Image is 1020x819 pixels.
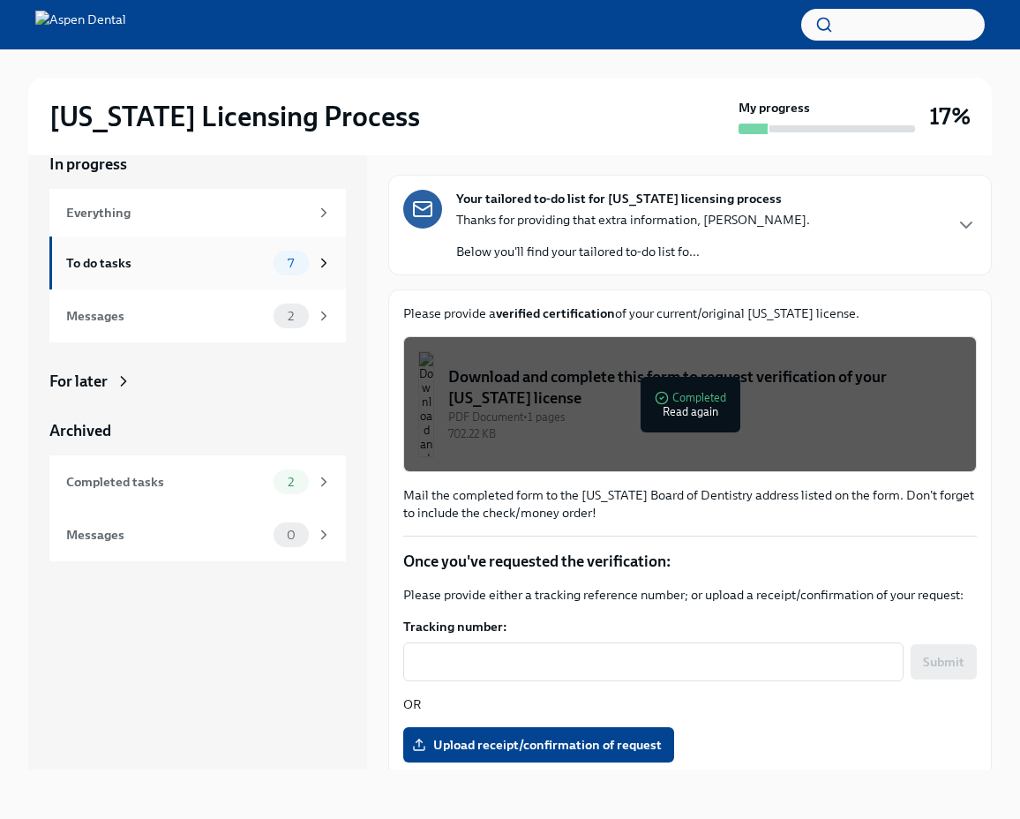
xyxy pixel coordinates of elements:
[496,305,615,321] strong: verified certification
[456,190,782,207] strong: Your tailored to-do list for [US_STATE] licensing process
[403,304,977,322] p: Please provide a of your current/original [US_STATE] license.
[66,472,266,492] div: Completed tasks
[49,154,346,175] a: In progress
[456,243,810,260] p: Below you'll find your tailored to-do list fo...
[403,551,977,572] p: Once you've requested the verification:
[277,310,304,323] span: 2
[416,736,662,754] span: Upload receipt/confirmation of request
[49,189,346,237] a: Everything
[66,253,266,273] div: To do tasks
[456,211,810,229] p: Thanks for providing that extra information, [PERSON_NAME].
[66,306,266,326] div: Messages
[403,618,977,635] label: Tracking number:
[49,237,346,289] a: To do tasks7
[403,727,674,763] label: Upload receipt/confirmation of request
[277,257,304,270] span: 7
[49,420,346,441] a: Archived
[929,101,971,132] h3: 17%
[448,366,962,409] div: Download and complete this form to request verification of your [US_STATE] license
[49,508,346,561] a: Messages0
[448,425,962,442] div: 702.22 KB
[49,99,420,134] h2: [US_STATE] Licensing Process
[49,289,346,342] a: Messages2
[49,455,346,508] a: Completed tasks2
[66,203,309,222] div: Everything
[35,11,126,39] img: Aspen Dental
[49,371,108,392] div: For later
[276,529,306,542] span: 0
[418,351,434,457] img: Download and complete this form to request verification of your Georgia license
[66,525,266,545] div: Messages
[277,476,304,489] span: 2
[403,486,977,522] p: Mail the completed form to the [US_STATE] Board of Dentistry address listed on the form. Don't fo...
[403,336,977,472] button: Download and complete this form to request verification of your [US_STATE] licensePDF Document•1 ...
[403,695,977,713] p: OR
[448,409,962,425] div: PDF Document • 1 pages
[49,371,346,392] a: For later
[739,99,810,116] strong: My progress
[403,586,977,604] p: Please provide either a tracking reference number; or upload a receipt/confirmation of your request:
